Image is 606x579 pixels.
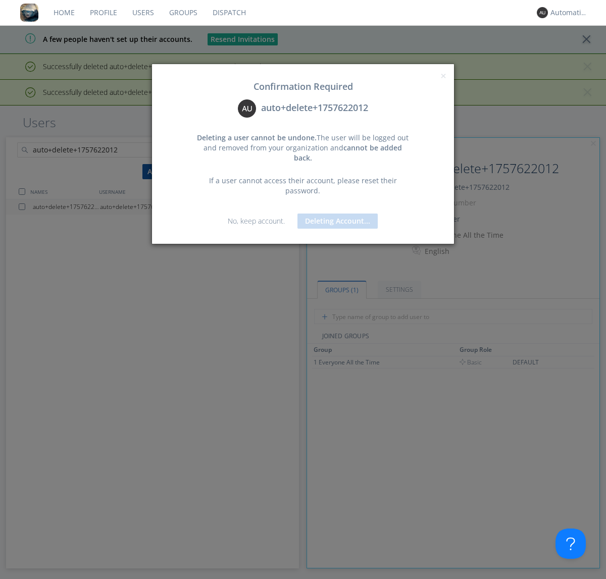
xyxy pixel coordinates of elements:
[238,99,256,118] img: 373638.png
[297,214,378,229] button: Deleting Account...
[194,133,412,163] div: The user will be logged out and removed from your organization and
[160,82,446,92] h3: Confirmation Required
[194,176,412,196] div: If a user cannot access their account, please reset their password.
[228,216,285,226] a: No, keep account.
[294,143,402,163] span: cannot be added back.
[440,69,446,83] span: ×
[160,99,446,118] div: auto+delete+1757622012
[550,8,588,18] div: Automation+0004
[197,133,317,142] span: Deleting a user cannot be undone.
[537,7,548,18] img: 373638.png
[20,4,38,22] img: 8ff700cf5bab4eb8a436322861af2272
